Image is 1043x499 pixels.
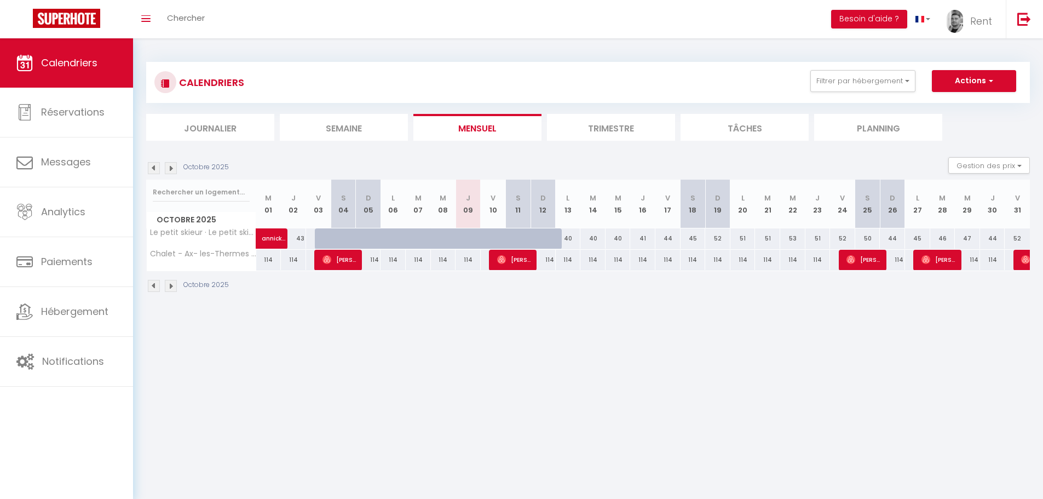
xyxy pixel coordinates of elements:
[33,9,100,28] img: Super Booking
[531,180,556,228] th: 12
[681,180,706,228] th: 18
[381,250,406,270] div: 114
[531,250,556,270] div: 114
[148,228,258,237] span: Le petit skieur · Le petit skieur
[880,250,905,270] div: 114
[148,250,258,258] span: Chalet - Ax- les-Thermes 4 chambres - 8/10 pers
[755,180,780,228] th: 21
[415,193,422,203] abbr: M
[566,193,569,203] abbr: L
[516,193,521,203] abbr: S
[262,222,287,243] span: annick desmiet
[341,193,346,203] abbr: S
[805,228,831,249] div: 51
[406,180,431,228] th: 07
[356,180,381,228] th: 05
[41,255,93,268] span: Paiements
[730,228,756,249] div: 51
[606,250,631,270] div: 114
[815,193,820,203] abbr: J
[1005,180,1030,228] th: 31
[955,228,980,249] div: 47
[830,228,855,249] div: 52
[665,193,670,203] abbr: V
[615,193,621,203] abbr: M
[281,250,306,270] div: 114
[916,193,919,203] abbr: L
[681,114,809,141] li: Tâches
[840,193,845,203] abbr: V
[322,249,356,270] span: [PERSON_NAME] Et [PERSON_NAME][DEMOGRAPHIC_DATA]
[606,228,631,249] div: 40
[755,250,780,270] div: 114
[356,250,381,270] div: 114
[681,250,706,270] div: 114
[590,193,596,203] abbr: M
[580,228,606,249] div: 40
[497,249,531,270] span: [PERSON_NAME]
[831,10,907,28] button: Besoin d'aide ?
[146,114,274,141] li: Journalier
[939,193,946,203] abbr: M
[153,182,250,202] input: Rechercher un logement...
[580,180,606,228] th: 14
[705,180,730,228] th: 19
[715,193,721,203] abbr: D
[846,249,880,270] span: [PERSON_NAME]
[556,250,581,270] div: 114
[780,228,805,249] div: 53
[406,250,431,270] div: 114
[764,193,771,203] abbr: M
[1017,12,1031,26] img: logout
[547,114,675,141] li: Trimestre
[880,228,905,249] div: 44
[890,193,895,203] abbr: D
[755,228,780,249] div: 51
[456,250,481,270] div: 114
[947,10,963,33] img: ...
[1015,193,1020,203] abbr: V
[456,180,481,228] th: 09
[805,180,831,228] th: 23
[705,228,730,249] div: 52
[630,180,655,228] th: 16
[955,180,980,228] th: 29
[431,180,456,228] th: 08
[630,250,655,270] div: 114
[990,193,995,203] abbr: J
[641,193,645,203] abbr: J
[481,180,506,228] th: 10
[921,249,955,270] span: [PERSON_NAME]
[930,180,955,228] th: 28
[964,193,971,203] abbr: M
[790,193,796,203] abbr: M
[810,70,915,92] button: Filtrer par hébergement
[948,157,1030,174] button: Gestion des prix
[42,354,104,368] span: Notifications
[256,250,281,270] div: 114
[980,250,1005,270] div: 114
[655,180,681,228] th: 17
[381,180,406,228] th: 06
[970,14,992,28] span: Rent
[865,193,870,203] abbr: S
[41,155,91,169] span: Messages
[741,193,745,203] abbr: L
[505,180,531,228] th: 11
[167,12,205,24] span: Chercher
[814,114,942,141] li: Planning
[41,305,108,318] span: Hébergement
[690,193,695,203] abbr: S
[280,114,408,141] li: Semaine
[955,250,980,270] div: 114
[413,114,541,141] li: Mensuel
[830,180,855,228] th: 24
[930,228,955,249] div: 46
[147,212,256,228] span: Octobre 2025
[606,180,631,228] th: 15
[366,193,371,203] abbr: D
[391,193,395,203] abbr: L
[41,56,97,70] span: Calendriers
[730,180,756,228] th: 20
[41,105,105,119] span: Réservations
